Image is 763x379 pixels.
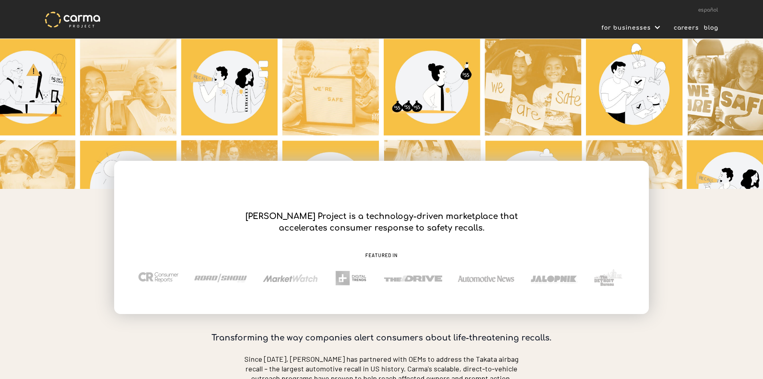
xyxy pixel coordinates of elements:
[138,182,625,203] h1: Moving Safety Forward
[594,268,623,286] img: the detroit bureau logo
[589,23,669,37] div: for businesses
[698,7,718,13] a: español
[138,250,625,260] div: FEATURED IN
[597,23,653,33] div: for businesses
[333,266,368,289] img: Digital Trends Logo
[45,12,100,28] img: Carma Project logo
[699,23,718,33] a: blog
[194,274,247,283] img: CNET Road Show Logo
[138,334,625,342] h2: Transforming the way companies alert consumers about life-threatening recalls.
[458,276,514,282] img: automotive news logo
[263,274,318,282] img: market watch logo
[530,275,578,284] img: jalopnik logo
[384,276,442,282] img: the drive logo
[138,272,179,283] img: Consumer Reports Logo
[669,23,699,33] a: careers
[235,211,528,234] p: [PERSON_NAME] Project is a technology-driven marketplace that accelerates consumer response to sa...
